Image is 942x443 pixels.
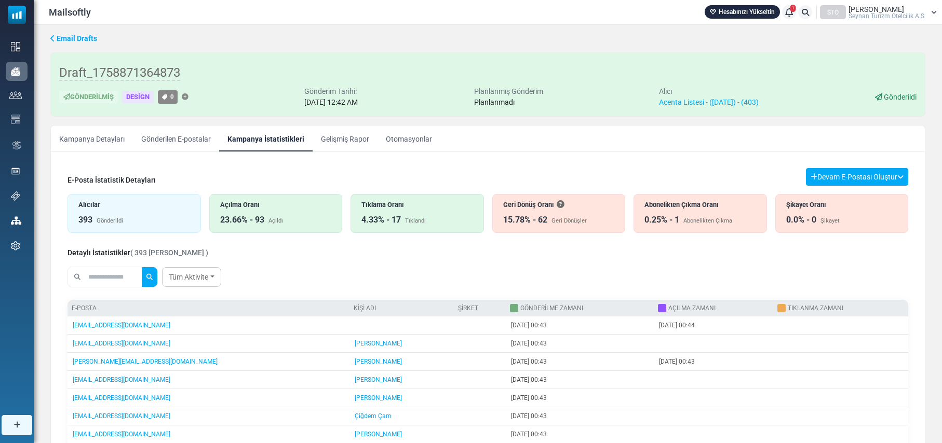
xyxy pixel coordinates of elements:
a: [PERSON_NAME] [355,340,402,347]
a: [EMAIL_ADDRESS][DOMAIN_NAME] [73,340,170,347]
span: Seynan Turi̇zm Otelci̇li̇k A.S [849,13,924,19]
img: dashboard-icon.svg [11,42,20,51]
a: Hesabınızı Yükseltin [705,5,780,19]
div: Geri Dönüşler [551,217,587,226]
span: Draft_1758871364873 [59,65,180,81]
td: [DATE] 00:43 [506,335,654,353]
td: [DATE] 00:43 [506,371,654,389]
div: Tıklandı [405,217,426,226]
a: Kişi Adı [354,304,376,312]
div: STO [820,5,846,19]
div: [DATE] 12:42 AM [304,97,358,108]
td: [DATE] 00:43 [506,407,654,425]
div: Gönderim Tarihi: [304,86,358,97]
a: STO [PERSON_NAME] Seynan Turi̇zm Otelci̇li̇k A.S [820,5,937,19]
td: [DATE] 00:43 [506,353,654,371]
a: Tüm Aktivite [162,267,221,287]
a: Kampanya Detayları [51,126,133,151]
a: [PERSON_NAME] [355,431,402,438]
img: support-icon.svg [11,191,20,201]
a: [EMAIL_ADDRESS][DOMAIN_NAME] [73,322,170,329]
a: Tıklanma Zamanı [788,304,843,312]
td: [DATE] 00:44 [654,316,774,335]
a: Açılma Zamanı [668,304,716,312]
img: contacts-icon.svg [9,91,22,99]
img: settings-icon.svg [11,241,20,251]
span: ( 393 [PERSON_NAME] ) [130,248,208,257]
a: [EMAIL_ADDRESS][DOMAIN_NAME] [73,431,170,438]
div: Alıcı [659,86,759,97]
span: translation missing: tr.ms_sidebar.email_drafts [57,34,97,43]
span: [PERSON_NAME] [849,6,904,13]
div: Gönderilmiş [59,91,118,104]
a: [PERSON_NAME][EMAIL_ADDRESS][DOMAIN_NAME] [73,358,218,365]
div: Detaylı İstatistikler [68,247,208,258]
div: 393 [78,214,92,226]
a: [PERSON_NAME] [355,376,402,383]
a: Acenta Listesi - ([DATE]) - (403) [659,98,759,106]
div: E-Posta İstatistik Detayları [68,175,156,186]
td: [DATE] 00:43 [506,389,654,407]
td: [DATE] 00:43 [506,316,654,335]
a: Etiket Ekle [182,94,189,101]
img: mailsoftly_icon_blue_white.svg [8,6,26,24]
div: Planlanmış Gönderim [474,86,543,97]
div: Alıcılar [78,200,190,210]
div: Abonelikten Çıkma [683,217,732,226]
a: E-posta [72,304,97,312]
div: Design [122,91,154,104]
div: Şikayet Oranı [786,200,898,210]
a: Gönderilen E-postalar [133,126,219,151]
a: Kampanya İstatistikleri [219,126,313,151]
td: [DATE] 00:43 [654,353,774,371]
div: 4.33% - 17 [361,214,401,226]
a: [EMAIL_ADDRESS][DOMAIN_NAME] [73,394,170,402]
a: [PERSON_NAME] [355,394,402,402]
span: Gönderildi [884,93,917,101]
img: campaigns-icon-active.png [11,67,20,76]
span: Mailsoftly [49,5,91,19]
img: workflow.svg [11,140,22,151]
img: landing_pages.svg [11,167,20,176]
span: 0 [170,93,174,100]
div: Şikayet [820,217,840,226]
span: 1 [790,5,796,12]
span: Planlanmadı [474,98,515,106]
a: Otomasyonlar [378,126,440,151]
a: Email Drafts [50,33,97,44]
div: Açıldı [268,217,283,226]
div: Gönderildi [97,217,123,226]
a: [EMAIL_ADDRESS][DOMAIN_NAME] [73,412,170,420]
a: 0 [158,90,178,103]
div: Geri Dönüş Oranı [503,200,615,210]
a: Gönderilme Zamanı [520,304,583,312]
div: Tıklama Oranı [361,200,473,210]
a: [EMAIL_ADDRESS][DOMAIN_NAME] [73,376,170,383]
a: [PERSON_NAME] [355,358,402,365]
a: Şirket [458,304,478,312]
button: Devam E-Postası Oluştur [806,168,908,186]
a: Gelişmiş Rapor [313,126,378,151]
div: 0.0% - 0 [786,214,816,226]
div: 0.25% - 1 [644,214,679,226]
i: Bir e-posta alıcısına ulaşamadığında geri döner. Bu, dolu bir gelen kutusu nedeniyle geçici olara... [557,201,564,208]
div: Abonelikten Çıkma Oranı [644,200,756,210]
div: 15.78% - 62 [503,214,547,226]
div: 23.66% - 93 [220,214,264,226]
a: Çiğdem Çam [355,412,392,420]
a: 1 [782,5,796,19]
div: Açılma Oranı [220,200,332,210]
img: email-templates-icon.svg [11,115,20,124]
